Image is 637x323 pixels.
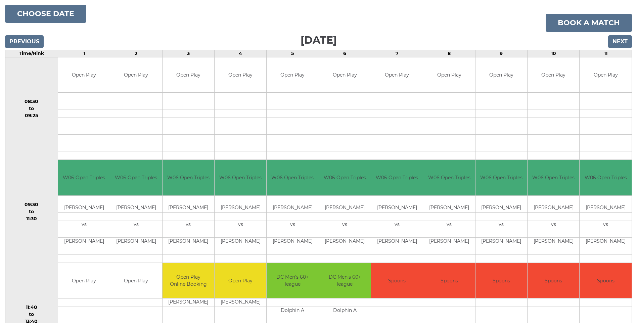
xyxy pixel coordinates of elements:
[371,263,423,298] td: Spoons
[528,50,580,57] td: 10
[110,50,162,57] td: 2
[163,57,214,93] td: Open Play
[267,204,318,212] td: [PERSON_NAME]
[163,221,214,229] td: vs
[215,57,266,93] td: Open Play
[423,57,475,93] td: Open Play
[163,237,214,246] td: [PERSON_NAME]
[319,160,371,195] td: W06 Open Triples
[214,50,266,57] td: 4
[528,160,579,195] td: W06 Open Triples
[215,221,266,229] td: vs
[580,57,632,93] td: Open Play
[163,263,214,298] td: Open Play Online Booking
[267,237,318,246] td: [PERSON_NAME]
[371,57,423,93] td: Open Play
[58,50,110,57] td: 1
[580,50,632,57] td: 11
[163,160,214,195] td: W06 Open Triples
[162,50,214,57] td: 3
[608,35,632,48] input: Next
[215,263,266,298] td: Open Play
[580,160,632,195] td: W06 Open Triples
[110,204,162,212] td: [PERSON_NAME]
[319,57,371,93] td: Open Play
[371,160,423,195] td: W06 Open Triples
[319,50,371,57] td: 6
[110,237,162,246] td: [PERSON_NAME]
[475,237,527,246] td: [PERSON_NAME]
[5,5,86,23] button: Choose date
[423,204,475,212] td: [PERSON_NAME]
[5,50,58,57] td: Time/Rink
[580,204,632,212] td: [PERSON_NAME]
[423,221,475,229] td: vs
[475,204,527,212] td: [PERSON_NAME]
[423,237,475,246] td: [PERSON_NAME]
[215,160,266,195] td: W06 Open Triples
[528,221,579,229] td: vs
[215,204,266,212] td: [PERSON_NAME]
[319,307,371,315] td: Dolphin A
[580,237,632,246] td: [PERSON_NAME]
[475,221,527,229] td: vs
[267,307,318,315] td: Dolphin A
[371,237,423,246] td: [PERSON_NAME]
[5,160,58,263] td: 09:30 to 11:30
[267,160,318,195] td: W06 Open Triples
[528,237,579,246] td: [PERSON_NAME]
[267,263,318,298] td: DC Men's 60+ league
[423,160,475,195] td: W06 Open Triples
[163,204,214,212] td: [PERSON_NAME]
[423,50,475,57] td: 8
[215,298,266,307] td: [PERSON_NAME]
[163,298,214,307] td: [PERSON_NAME]
[528,204,579,212] td: [PERSON_NAME]
[423,263,475,298] td: Spoons
[58,57,110,93] td: Open Play
[110,57,162,93] td: Open Play
[580,221,632,229] td: vs
[528,263,579,298] td: Spoons
[319,204,371,212] td: [PERSON_NAME]
[319,237,371,246] td: [PERSON_NAME]
[319,221,371,229] td: vs
[546,14,632,32] a: Book a match
[5,57,58,160] td: 08:30 to 09:25
[58,221,110,229] td: vs
[58,237,110,246] td: [PERSON_NAME]
[110,221,162,229] td: vs
[371,50,423,57] td: 7
[580,263,632,298] td: Spoons
[475,263,527,298] td: Spoons
[475,160,527,195] td: W06 Open Triples
[371,204,423,212] td: [PERSON_NAME]
[110,263,162,298] td: Open Play
[267,50,319,57] td: 5
[58,263,110,298] td: Open Play
[267,221,318,229] td: vs
[58,204,110,212] td: [PERSON_NAME]
[475,57,527,93] td: Open Play
[110,160,162,195] td: W06 Open Triples
[58,160,110,195] td: W06 Open Triples
[5,35,44,48] input: Previous
[215,237,266,246] td: [PERSON_NAME]
[267,57,318,93] td: Open Play
[528,57,579,93] td: Open Play
[371,221,423,229] td: vs
[319,263,371,298] td: DC Men's 60+ league
[475,50,527,57] td: 9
